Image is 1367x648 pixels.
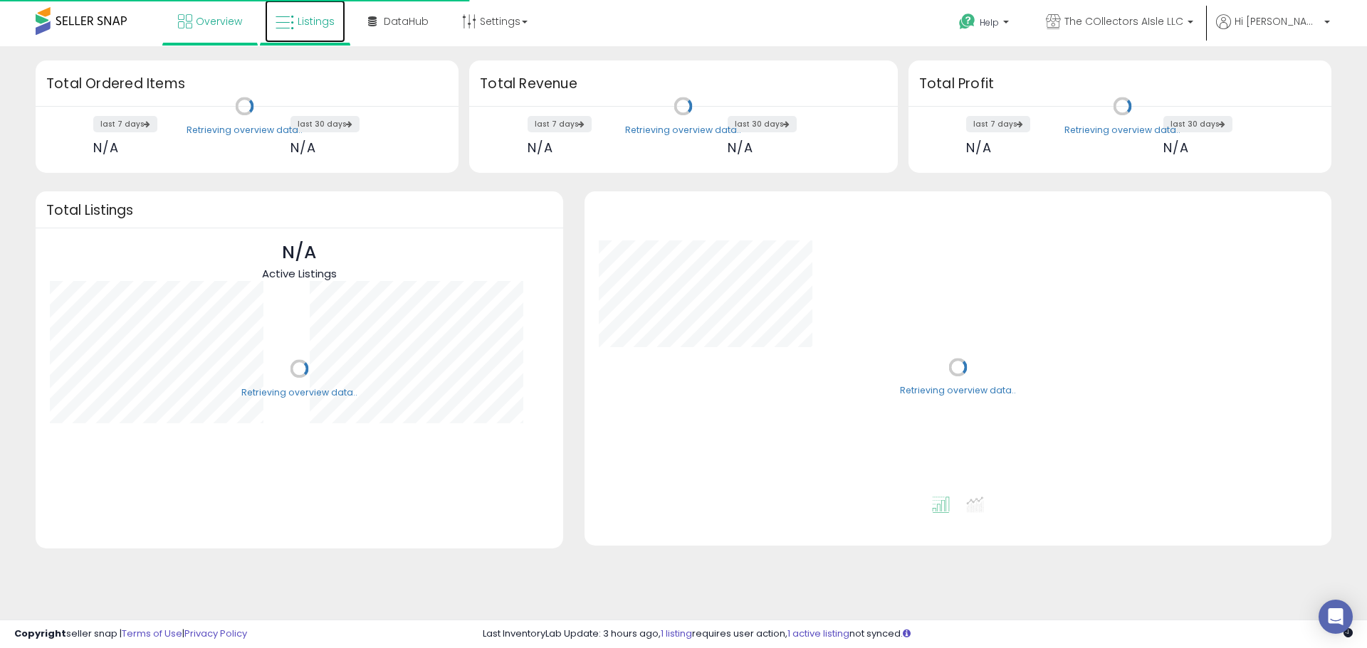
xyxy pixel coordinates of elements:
i: Click here to read more about un-synced listings. [903,629,911,638]
div: Retrieving overview data.. [625,124,741,137]
div: seller snap | | [14,627,247,641]
strong: Copyright [14,627,66,640]
div: Last InventoryLab Update: 3 hours ago, requires user action, not synced. [483,627,1353,641]
span: Listings [298,14,335,28]
a: Help [948,2,1023,46]
div: Retrieving overview data.. [900,385,1016,398]
span: The COllectors AIsle LLC [1064,14,1183,28]
a: Terms of Use [122,627,182,640]
a: 1 listing [661,627,692,640]
span: Hi [PERSON_NAME] [1235,14,1320,28]
span: Overview [196,14,242,28]
span: DataHub [384,14,429,28]
div: Open Intercom Messenger [1319,600,1353,634]
div: Retrieving overview data.. [241,386,357,399]
a: Privacy Policy [184,627,247,640]
div: Retrieving overview data.. [1064,124,1180,137]
span: Help [980,16,999,28]
div: Retrieving overview data.. [187,124,303,137]
a: Hi [PERSON_NAME] [1216,14,1330,46]
a: 1 active listing [787,627,849,640]
i: Get Help [958,13,976,31]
